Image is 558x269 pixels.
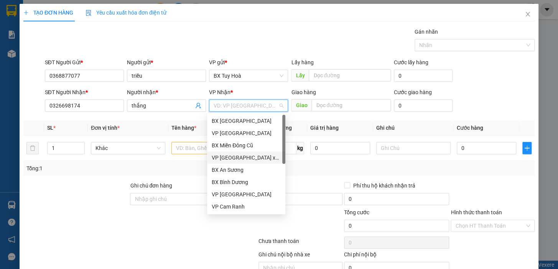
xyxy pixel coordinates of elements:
[171,125,196,131] span: Tên hàng
[457,125,483,131] span: Cước hàng
[207,115,285,127] div: BX Đà Nẵng
[207,188,285,201] div: VP Ninh Hòa
[394,89,432,95] label: Cước giao hàng
[209,89,230,95] span: VP Nhận
[212,153,281,162] div: VP [GEOGRAPHIC_DATA] xe Limousine
[350,181,418,190] span: Phí thu hộ khách nhận trả
[45,88,124,96] div: SĐT Người Nhận
[376,142,451,154] input: Ghi Chú
[45,58,124,67] div: SĐT Người Gửi
[394,70,453,82] input: Cước lấy hàng
[4,51,9,57] span: environment
[212,190,281,199] div: VP [GEOGRAPHIC_DATA]
[23,10,73,16] span: TẠO ĐƠN HÀNG
[523,145,531,151] span: plus
[212,141,281,150] div: BX Miền Đông Cũ
[47,125,53,131] span: SL
[4,4,111,33] li: Cúc Tùng Limousine
[311,99,391,111] input: Dọc đường
[344,209,369,215] span: Tổng cước
[291,89,316,95] span: Giao hàng
[207,152,285,164] div: VP Nha Trang xe Limousine
[291,69,309,82] span: Lấy
[95,142,161,154] span: Khác
[4,41,53,50] li: VP BX Tuy Hoà
[309,69,391,82] input: Dọc đường
[212,202,281,211] div: VP Cam Ranh
[207,139,285,152] div: BX Miền Đông Cũ
[130,193,235,205] input: Ghi chú đơn hàng
[525,11,531,17] span: close
[517,4,538,25] button: Close
[394,99,453,112] input: Cước giao hàng
[344,250,449,262] div: Chi phí nội bộ
[212,178,281,186] div: BX Bình Dương
[207,127,285,139] div: VP Đà Lạt
[258,237,343,250] div: Chưa thanh toán
[394,59,428,65] label: Cước lấy hàng
[127,58,206,67] div: Người gửi
[310,125,339,131] span: Giá trị hàng
[258,250,342,262] div: Ghi chú nội bộ nhà xe
[207,164,285,176] div: BX An Sương
[291,59,313,65] span: Lấy hàng
[212,166,281,174] div: BX An Sương
[26,164,216,173] div: Tổng: 1
[415,29,438,35] label: Gán nhãn
[212,117,281,125] div: BX [GEOGRAPHIC_DATA]
[522,142,532,154] button: plus
[296,142,304,154] span: kg
[86,10,166,16] span: Yêu cầu xuất hóa đơn điện tử
[291,99,311,111] span: Giao
[207,201,285,213] div: VP Cam Ranh
[195,103,201,109] span: user-add
[23,10,29,15] span: plus
[212,129,281,137] div: VP [GEOGRAPHIC_DATA]
[207,176,285,188] div: BX Bình Dương
[171,142,246,154] input: VD: Bàn, Ghế
[373,121,454,135] th: Ghi chú
[214,70,283,82] span: BX Tuy Hoà
[53,41,102,67] li: VP VP [GEOGRAPHIC_DATA] xe Limousine
[127,88,206,96] div: Người nhận
[86,10,92,16] img: icon
[130,183,172,189] label: Ghi chú đơn hàng
[26,142,39,154] button: delete
[310,142,370,154] input: 0
[91,125,120,131] span: Đơn vị tính
[451,209,502,215] label: Hình thức thanh toán
[209,58,288,67] div: VP gửi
